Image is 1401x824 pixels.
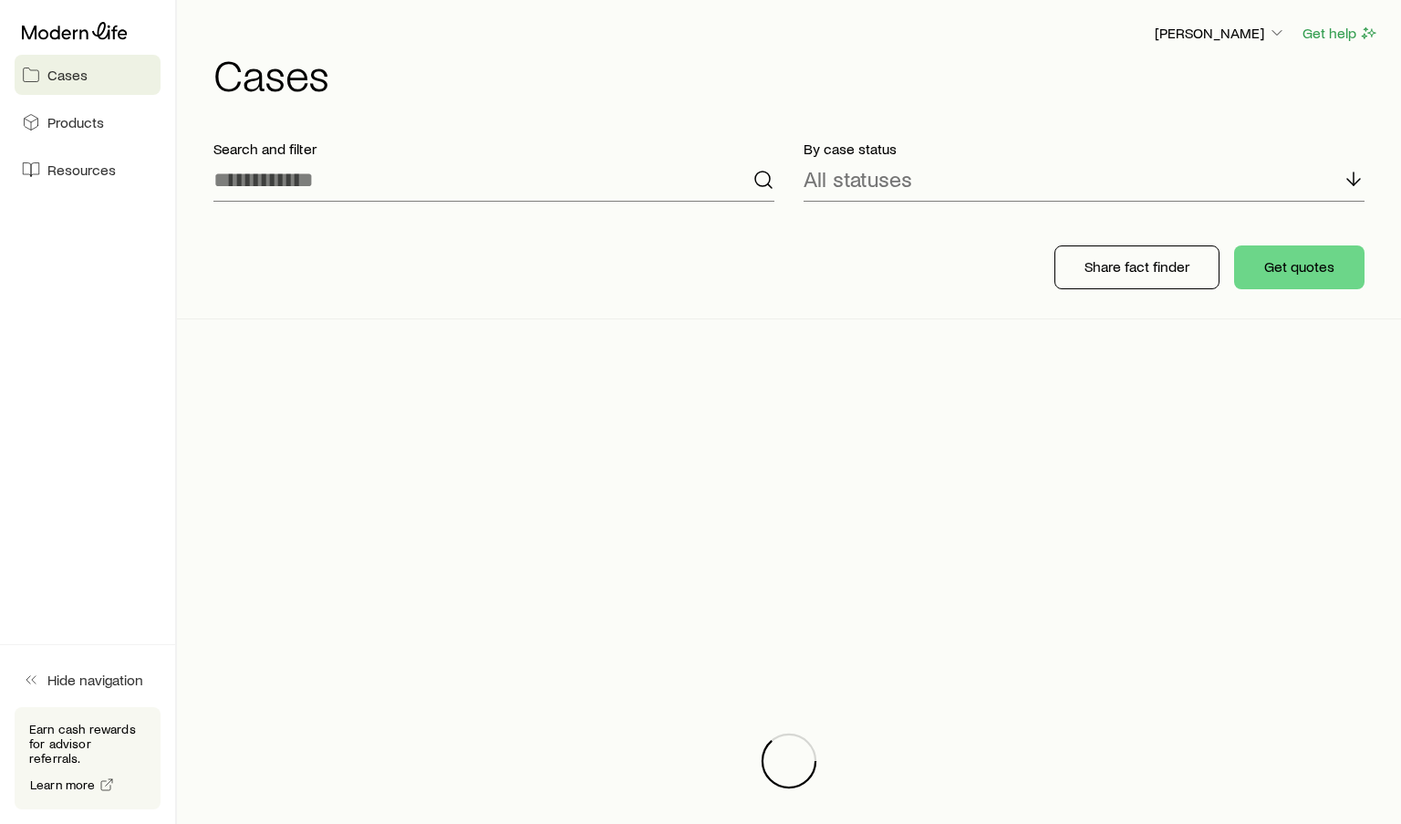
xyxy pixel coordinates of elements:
p: Search and filter [213,140,774,158]
h1: Cases [213,52,1379,96]
a: Resources [15,150,161,190]
button: Hide navigation [15,660,161,700]
a: Products [15,102,161,142]
span: Cases [47,66,88,84]
span: Products [47,113,104,131]
span: Resources [47,161,116,179]
span: Learn more [30,778,96,791]
p: Earn cash rewards for advisor referrals. [29,722,146,766]
p: [PERSON_NAME] [1155,24,1286,42]
p: All statuses [804,166,912,192]
button: [PERSON_NAME] [1154,23,1287,45]
span: Hide navigation [47,671,143,689]
button: Share fact finder [1054,245,1219,289]
p: Share fact finder [1084,257,1189,276]
div: Earn cash rewards for advisor referrals.Learn more [15,707,161,809]
a: Cases [15,55,161,95]
button: Get quotes [1234,245,1365,289]
p: By case status [804,140,1365,158]
button: Get help [1302,23,1379,44]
